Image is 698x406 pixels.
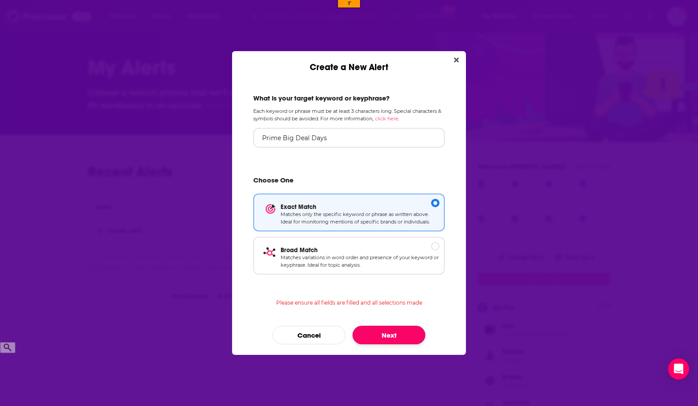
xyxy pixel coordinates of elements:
[136,2,178,9] input: ASIN
[281,211,439,226] p: Matches only the specific keyword or phrase as written above. Ideal for monitoring mentions of sp...
[253,176,445,188] h2: Choose One
[450,55,462,66] button: Close
[375,115,398,122] a: click here
[353,326,425,344] button: Next
[150,9,165,15] a: Copy
[668,358,689,380] div: Open Intercom Messenger
[273,326,345,344] button: Cancel
[165,9,180,15] a: Clear
[253,94,445,102] h2: What is your target keyword or keyphrase?
[281,203,439,211] p: Exact Match
[22,3,33,14] img: hlodeiro
[47,4,117,15] input: ASIN, PO, Alias, + more...
[281,246,439,254] p: Broad Match
[276,291,422,306] p: Please ensure all fields are filled and all selections made
[232,51,466,73] div: Create a New Alert
[253,128,445,148] input: Ex: brand name, person, topic
[253,108,445,123] p: Each keyword or phrase must be at least 3 characters long. Special characters & symbols should be...
[136,9,150,15] a: View
[281,254,439,269] p: Matches variations in word order and presence of your keyword or keyphrase. Ideal for topic analy...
